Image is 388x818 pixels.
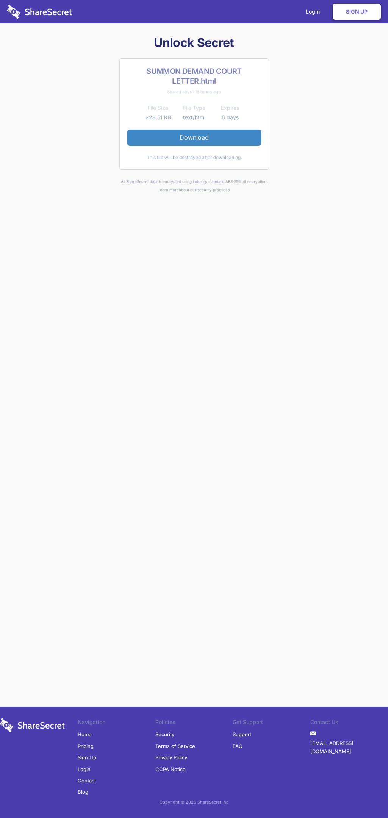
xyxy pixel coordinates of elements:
[176,113,212,122] td: text/html
[78,786,88,798] a: Blog
[78,729,92,740] a: Home
[127,66,261,86] h2: SUMMON DEMAND COURT LETTER.html
[310,737,388,757] a: [EMAIL_ADDRESS][DOMAIN_NAME]
[127,87,261,96] div: Shared about 18 hours ago
[78,740,94,752] a: Pricing
[158,187,179,192] a: Learn more
[140,103,176,112] th: File Size
[78,775,96,786] a: Contact
[176,103,212,112] th: File Type
[140,113,176,122] td: 228.51 KB
[78,718,155,729] li: Navigation
[127,130,261,145] a: Download
[155,718,233,729] li: Policies
[155,752,187,763] a: Privacy Policy
[78,763,91,775] a: Login
[78,752,96,763] a: Sign Up
[310,718,388,729] li: Contact Us
[233,729,251,740] a: Support
[333,4,381,20] a: Sign Up
[155,729,174,740] a: Security
[127,153,261,162] div: This file will be destroyed after downloading.
[233,718,310,729] li: Get Support
[212,113,248,122] td: 6 days
[233,740,242,752] a: FAQ
[212,103,248,112] th: Expires
[155,763,186,775] a: CCPA Notice
[155,740,195,752] a: Terms of Service
[7,5,72,19] img: logo-wordmark-white-trans-d4663122ce5f474addd5e946df7df03e33cb6a1c49d2221995e7729f52c070b2.svg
